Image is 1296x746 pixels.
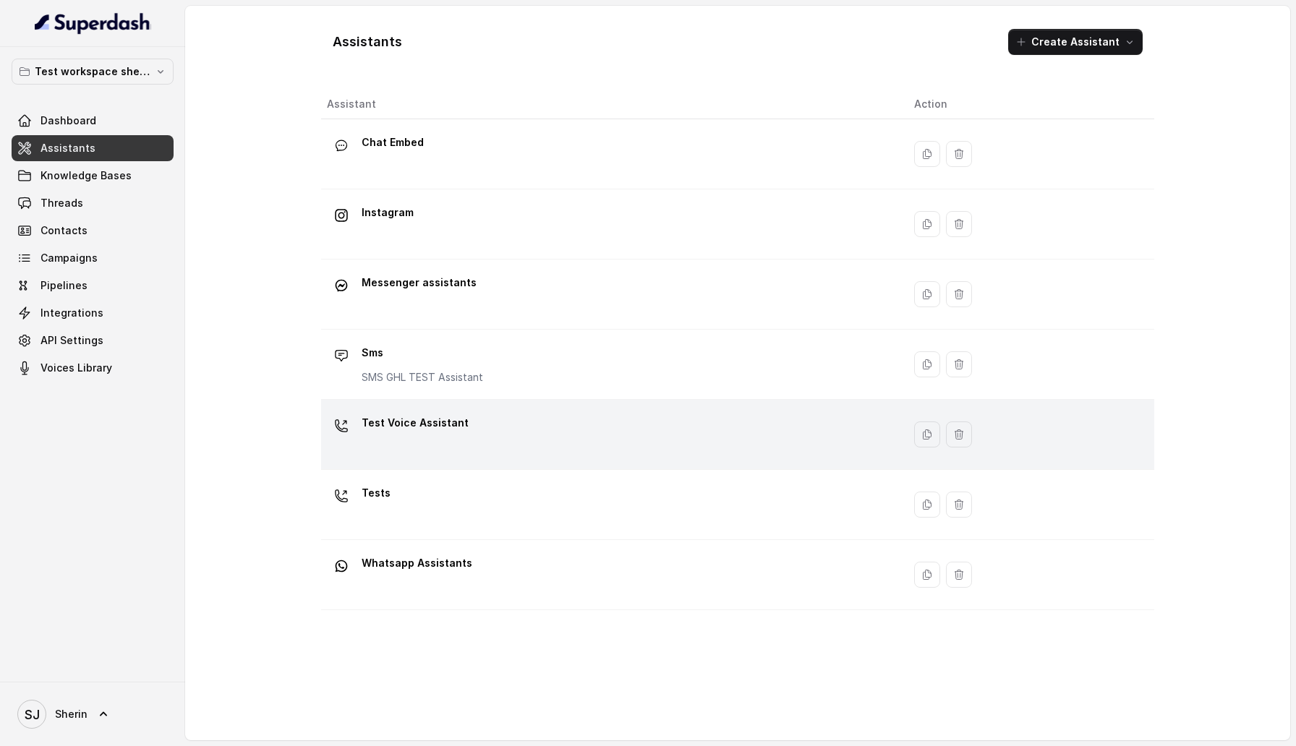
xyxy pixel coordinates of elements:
[40,278,88,293] span: Pipelines
[12,163,174,189] a: Knowledge Bases
[362,370,483,385] p: SMS GHL TEST Assistant
[40,223,88,238] span: Contacts
[12,59,174,85] button: Test workspace sherin - limits of workspace naming
[12,355,174,381] a: Voices Library
[321,90,903,119] th: Assistant
[333,30,402,53] h1: Assistants
[362,411,469,434] p: Test Voice Assistant
[12,327,174,353] a: API Settings
[40,333,103,348] span: API Settings
[12,108,174,134] a: Dashboard
[40,141,95,155] span: Assistants
[903,90,1154,119] th: Action
[1008,29,1143,55] button: Create Assistant
[12,694,174,734] a: Sherin
[12,245,174,271] a: Campaigns
[362,131,424,154] p: Chat Embed
[35,63,150,80] p: Test workspace sherin - limits of workspace naming
[40,251,98,265] span: Campaigns
[12,273,174,299] a: Pipelines
[40,196,83,210] span: Threads
[362,271,477,294] p: Messenger assistants
[362,481,391,505] p: Tests
[12,190,174,216] a: Threads
[25,707,40,722] text: SJ
[55,707,88,721] span: Sherin
[12,218,174,244] a: Contacts
[362,552,472,575] p: Whatsapp Assistants
[362,341,483,364] p: Sms
[362,201,414,224] p: Instagram
[40,306,103,320] span: Integrations
[40,168,132,183] span: Knowledge Bases
[40,361,112,375] span: Voices Library
[40,113,96,128] span: Dashboard
[12,135,174,161] a: Assistants
[12,300,174,326] a: Integrations
[35,12,151,35] img: light.svg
